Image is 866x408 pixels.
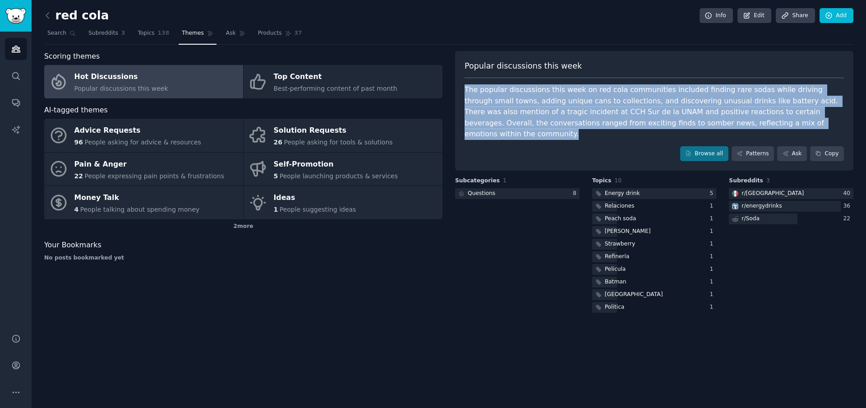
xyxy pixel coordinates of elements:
[605,190,640,198] div: Energy drink
[468,190,495,198] div: Questions
[729,177,763,185] span: Subreddits
[465,84,844,140] div: The popular discussions this week on red cola communities included finding rare sodas while drivi...
[74,157,225,172] div: Pain & Anger
[737,8,771,23] a: Edit
[732,190,738,197] img: mexico
[274,172,278,180] span: 5
[605,303,625,311] div: Politica
[592,239,717,250] a: Strawberry1
[44,119,243,152] a: Advice Requests96People asking for advice & resources
[592,213,717,225] a: Peach soda1
[455,188,580,199] a: Questions8
[284,139,392,146] span: People asking for tools & solutions
[274,206,278,213] span: 1
[742,190,804,198] div: r/ [GEOGRAPHIC_DATA]
[710,303,717,311] div: 1
[74,172,83,180] span: 22
[44,240,101,251] span: Your Bookmarks
[592,302,717,313] a: Politica1
[121,29,125,37] span: 3
[134,26,172,45] a: Topics138
[592,188,717,199] a: Energy drink5
[138,29,154,37] span: Topics
[5,8,26,24] img: GummySearch logo
[179,26,216,45] a: Themes
[605,202,635,210] div: Relaciones
[274,157,398,172] div: Self-Promotion
[44,26,79,45] a: Search
[810,146,844,162] button: Copy
[280,206,356,213] span: People suggesting ideas
[74,124,201,138] div: Advice Requests
[255,26,305,45] a: Products37
[258,29,282,37] span: Products
[680,146,728,162] a: Browse all
[843,190,853,198] div: 40
[592,264,717,275] a: Pelicula1
[729,188,853,199] a: mexicor/[GEOGRAPHIC_DATA]40
[274,70,397,84] div: Top Content
[274,124,393,138] div: Solution Requests
[74,85,168,92] span: Popular discussions this week
[592,201,717,212] a: Relaciones1
[592,226,717,237] a: [PERSON_NAME]1
[274,191,356,205] div: Ideas
[74,191,200,205] div: Money Talk
[614,177,622,184] span: 10
[44,153,243,186] a: Pain & Anger22People expressing pain points & frustrations
[74,70,168,84] div: Hot Discussions
[742,215,760,223] div: r/ Soda
[592,277,717,288] a: Batman1
[226,29,236,37] span: Ask
[44,219,442,234] div: 2 more
[605,265,626,274] div: Pelicula
[74,206,79,213] span: 4
[710,202,717,210] div: 1
[732,146,774,162] a: Patterns
[710,278,717,286] div: 1
[455,177,500,185] span: Subcategories
[605,240,636,248] div: Strawberry
[84,172,224,180] span: People expressing pain points & frustrations
[280,172,398,180] span: People launching products & services
[44,186,243,219] a: Money Talk4People talking about spending money
[710,240,717,248] div: 1
[776,8,815,23] a: Share
[700,8,733,23] a: Info
[84,139,201,146] span: People asking for advice & resources
[729,213,853,225] a: r/Soda22
[592,177,612,185] span: Topics
[732,203,738,209] img: energydrinks
[573,190,580,198] div: 8
[592,251,717,263] a: Refinería1
[295,29,302,37] span: 37
[710,190,717,198] div: 5
[605,291,663,299] div: [GEOGRAPHIC_DATA]
[44,105,108,116] span: AI-tagged themes
[80,206,200,213] span: People talking about spending money
[710,291,717,299] div: 1
[74,139,83,146] span: 96
[777,146,807,162] a: Ask
[843,215,853,223] div: 22
[44,51,100,62] span: Scoring themes
[465,60,582,72] span: Popular discussions this week
[85,26,128,45] a: Subreddits3
[244,186,442,219] a: Ideas1People suggesting ideas
[244,65,442,98] a: Top ContentBest-performing content of past month
[44,254,442,262] div: No posts bookmarked yet
[766,177,770,184] span: 3
[710,253,717,261] div: 1
[605,278,626,286] div: Batman
[88,29,118,37] span: Subreddits
[710,265,717,274] div: 1
[605,215,636,223] div: Peach soda
[605,253,629,261] div: Refinería
[158,29,170,37] span: 138
[820,8,853,23] a: Add
[44,65,243,98] a: Hot DiscussionsPopular discussions this week
[605,227,651,236] div: [PERSON_NAME]
[274,85,397,92] span: Best-performing content of past month
[742,202,782,210] div: r/ energydrinks
[47,29,66,37] span: Search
